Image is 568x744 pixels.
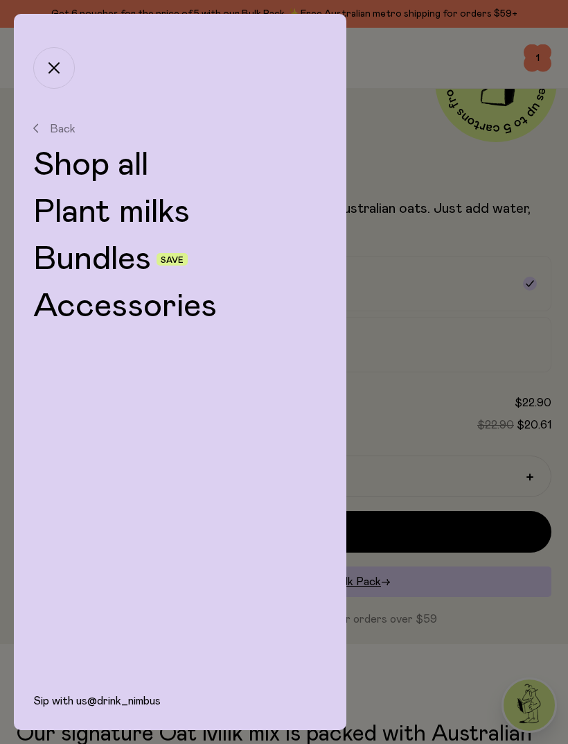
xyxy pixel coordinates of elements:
a: Plant milks [33,196,327,229]
a: Bundles [33,243,151,276]
span: Back [50,122,76,135]
div: Sip with us [14,694,346,730]
a: Shop all [33,148,327,182]
a: Accessories [33,290,327,323]
span: Save [161,256,184,264]
a: @drink_nimbus [87,695,161,707]
button: Back [33,122,327,135]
